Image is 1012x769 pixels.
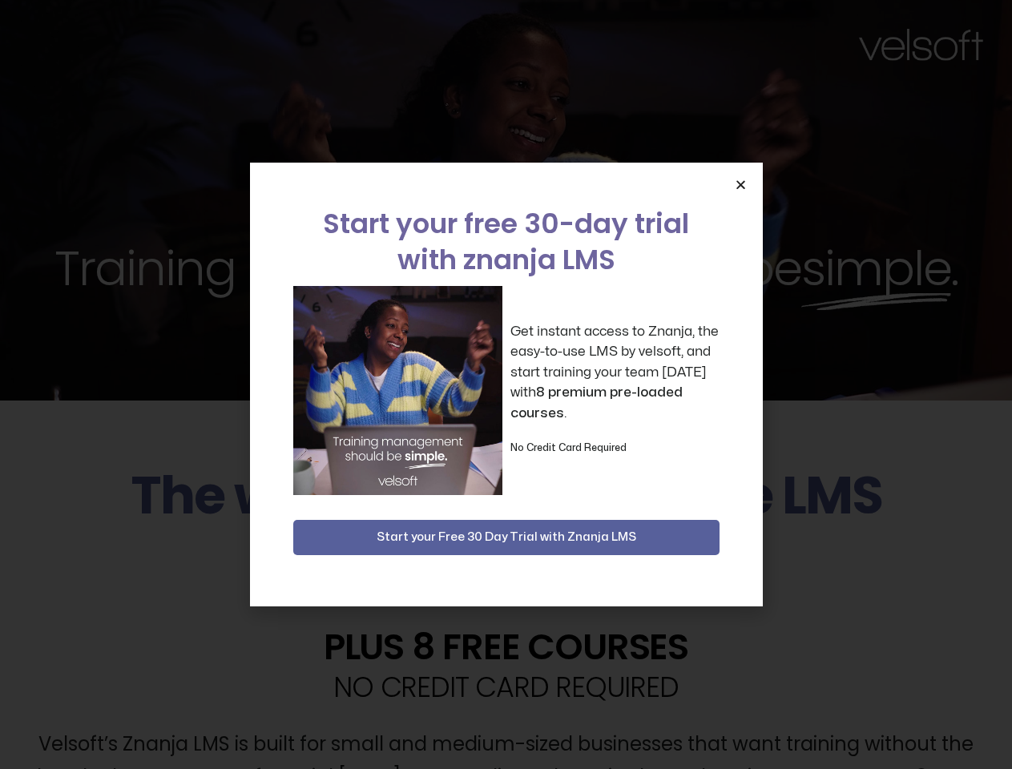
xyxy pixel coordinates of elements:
span: Start your Free 30 Day Trial with Znanja LMS [377,528,636,547]
a: Close [735,179,747,191]
strong: No Credit Card Required [510,443,627,453]
button: Start your Free 30 Day Trial with Znanja LMS [293,520,720,555]
h2: Start your free 30-day trial with znanja LMS [293,206,720,278]
img: a woman sitting at her laptop dancing [293,286,502,495]
strong: 8 premium pre-loaded courses [510,385,683,420]
p: Get instant access to Znanja, the easy-to-use LMS by velsoft, and start training your team [DATE]... [510,321,720,424]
